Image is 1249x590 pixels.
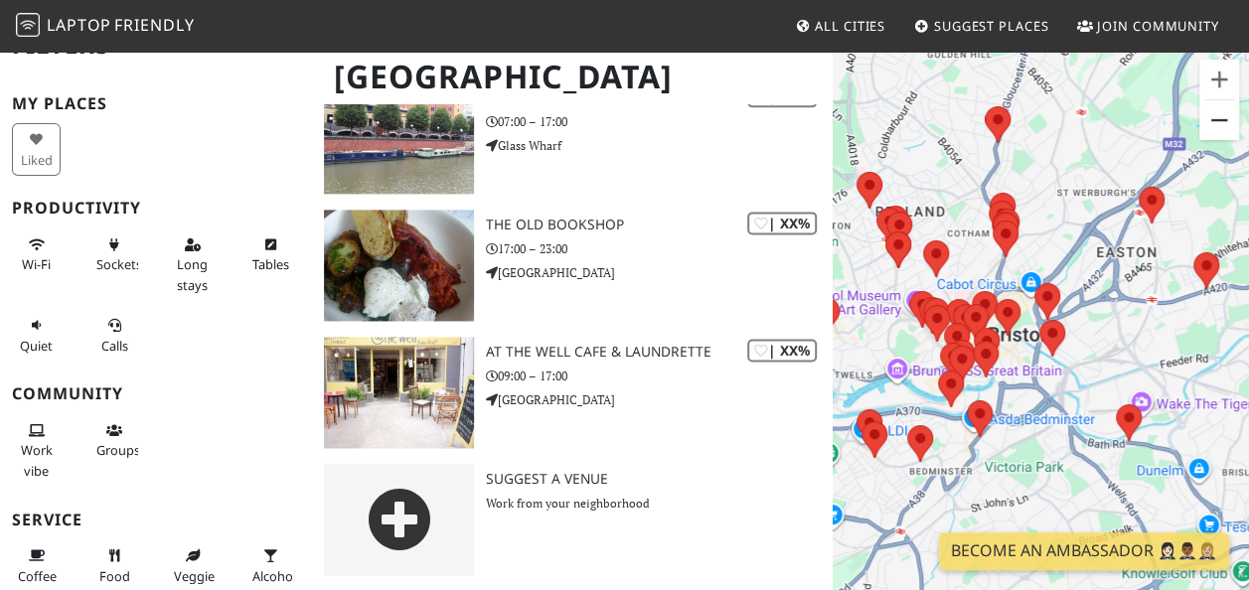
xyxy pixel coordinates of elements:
span: Work-friendly tables [252,255,289,273]
h3: The Old Bookshop [486,217,833,233]
p: [GEOGRAPHIC_DATA] [486,390,833,409]
a: All Cities [787,8,893,44]
p: [GEOGRAPHIC_DATA] [486,263,833,282]
img: At the Well Cafe & Laundrette [324,337,474,448]
span: Video/audio calls [101,337,128,355]
a: Suggest Places [906,8,1057,44]
span: Veggie [174,567,215,585]
button: Wi-Fi [12,228,61,281]
span: Group tables [96,441,140,459]
p: Glass Wharf [486,136,833,155]
p: Work from your neighborhood [486,494,833,513]
h3: Suggest a Venue [486,471,833,488]
a: Friska | XX% Friska 07:00 – 17:00 Glass Wharf [312,82,833,194]
h3: My Places [12,94,300,113]
button: Tables [246,228,295,281]
a: Become an Ambassador 🤵🏻‍♀️🤵🏾‍♂️🤵🏼‍♀️ [939,532,1229,570]
img: LaptopFriendly [16,13,40,37]
button: Work vibe [12,414,61,487]
a: The Old Bookshop | XX% The Old Bookshop 17:00 – 23:00 [GEOGRAPHIC_DATA] [312,210,833,321]
button: Sockets [90,228,139,281]
span: Quiet [20,337,53,355]
span: Laptop [47,14,111,36]
span: Food [99,567,130,585]
a: Suggest a Venue Work from your neighborhood [312,464,833,575]
span: Join Community [1097,17,1219,35]
span: People working [21,441,53,479]
div: | XX% [747,339,817,362]
span: Stable Wi-Fi [22,255,51,273]
span: Suggest Places [934,17,1049,35]
span: Coffee [18,567,57,585]
button: Long stays [168,228,217,301]
div: | XX% [747,212,817,234]
button: Zoom in [1199,60,1239,99]
button: Quiet [12,309,61,362]
h3: Community [12,384,300,403]
a: Join Community [1069,8,1227,44]
img: Friska [324,82,474,194]
p: 17:00 – 23:00 [486,239,833,258]
p: 09:00 – 17:00 [486,367,833,385]
span: Power sockets [96,255,142,273]
h3: Productivity [12,199,300,218]
h3: At the Well Cafe & Laundrette [486,344,833,361]
a: LaptopFriendly LaptopFriendly [16,9,195,44]
img: The Old Bookshop [324,210,474,321]
h1: [GEOGRAPHIC_DATA] [318,50,829,104]
button: Groups [90,414,139,467]
span: All Cities [815,17,885,35]
img: gray-place-d2bdb4477600e061c01bd816cc0f2ef0cfcb1ca9e3ad78868dd16fb2af073a21.png [324,464,474,575]
button: Calls [90,309,139,362]
h3: Service [12,511,300,529]
button: Zoom out [1199,100,1239,140]
span: Long stays [177,255,208,293]
span: Alcohol [252,567,296,585]
span: Friendly [114,14,194,36]
a: At the Well Cafe & Laundrette | XX% At the Well Cafe & Laundrette 09:00 – 17:00 [GEOGRAPHIC_DATA] [312,337,833,448]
